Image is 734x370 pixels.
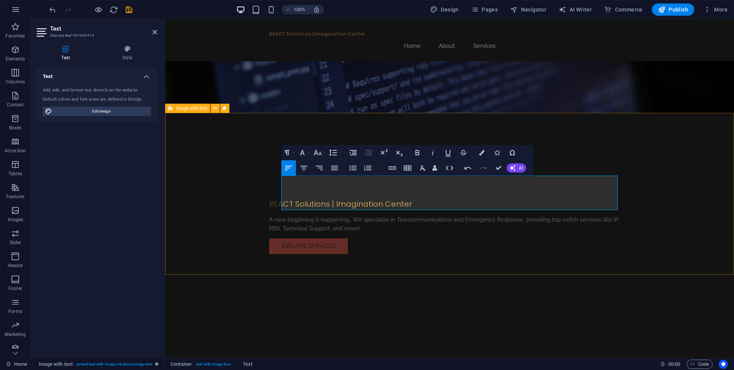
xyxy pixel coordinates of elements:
p: Tables [8,171,22,177]
button: Redo (Ctrl+Shift+Z) [476,160,490,176]
h6: 100% [293,5,305,14]
button: Subscript [392,145,406,160]
button: Design [427,3,462,16]
p: Slider [10,240,21,246]
h3: Element #ed-967690419 [50,32,142,39]
i: This element is a customizable preset [155,362,159,366]
span: Commerce [604,6,643,13]
div: Add, edit, and format text directly on the website. [43,87,151,94]
p: Boxes [9,125,22,131]
span: Click to select. Double-click to edit [39,360,73,369]
span: : [674,361,675,367]
span: 00 00 [668,360,680,369]
button: Font Family [297,145,311,160]
i: Save (Ctrl+S) [125,5,133,14]
h4: Style [97,45,157,61]
button: Navigator [507,3,549,16]
button: Ordered List [361,160,375,176]
button: Line Height [327,145,342,160]
a: Click to cancel selection. Double-click to open Pages [6,360,27,369]
span: Edit design [54,107,149,116]
p: Favorites [5,33,25,39]
h2: Text [50,25,157,32]
button: More [700,3,731,16]
button: Code [687,360,713,369]
span: Image with text [176,106,207,111]
button: Font Size [312,145,326,160]
div: Design (Ctrl+Alt+Y) [427,3,462,16]
p: Header [8,262,23,269]
button: Pages [468,3,501,16]
button: Bold (Ctrl+B) [410,145,425,160]
button: Commerce [601,3,646,16]
button: reload [109,5,118,14]
button: Insert Table [400,160,415,176]
button: Align Left [281,160,296,176]
span: More [703,6,728,13]
h4: Text [37,67,157,81]
button: Clear Formatting [416,160,430,176]
p: Content [7,102,24,108]
button: Underline (Ctrl+U) [441,145,455,160]
button: Confirm (Ctrl+⏎) [491,160,506,176]
p: Images [8,217,23,223]
button: Italic (Ctrl+I) [425,145,440,160]
p: Forms [8,308,22,315]
button: undo [48,5,57,14]
span: . preset-text-with-image-v4-about-image-text [76,360,152,369]
i: Undo: Change text (Ctrl+Z) [48,5,57,14]
span: AI Writer [559,6,592,13]
button: Superscript [377,145,391,160]
button: Colors [474,145,489,160]
span: Click to select. Double-click to edit [171,360,192,369]
span: Code [690,360,709,369]
h6: Session time [660,360,680,369]
p: Marketing [5,331,26,337]
button: AI [507,163,526,173]
p: Accordion [5,148,26,154]
span: Pages [471,6,498,13]
p: Columns [6,79,25,85]
button: Decrease Indent [361,145,376,160]
i: On resize automatically adjust zoom level to fit chosen device. [313,6,320,13]
button: Unordered List [346,160,360,176]
span: Navigator [510,6,546,13]
button: Ordered List [375,160,381,176]
span: AI [519,166,523,170]
button: 100% [282,5,309,14]
button: Align Center [297,160,311,176]
p: Features [6,194,24,200]
span: . text-with-image-box [195,360,231,369]
button: Special Characters [505,145,520,160]
button: save [124,5,133,14]
h4: Text [37,45,97,61]
nav: breadcrumb [39,360,253,369]
button: Data Bindings [431,160,442,176]
p: Elements [6,56,25,62]
span: Publish [658,6,688,13]
i: Reload page [109,5,118,14]
p: Footer [8,285,22,292]
button: Align Justify [327,160,342,176]
button: Icons [490,145,504,160]
button: Insert Link [385,160,399,176]
button: Usercentrics [719,360,728,369]
div: Default colors and font sizes are defined in Design. [43,96,151,103]
button: Click here to leave preview mode and continue editing [94,5,103,14]
button: Increase Indent [346,145,361,160]
button: HTML [442,160,457,176]
button: Strikethrough [456,145,471,160]
button: Paragraph Format [281,145,296,160]
button: Undo (Ctrl+Z) [461,160,475,176]
button: Align Right [312,160,326,176]
span: Design [430,6,459,13]
span: Click to select. Double-click to edit [243,360,252,369]
button: Edit design [43,107,151,116]
button: Publish [652,3,694,16]
button: AI Writer [555,3,595,16]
